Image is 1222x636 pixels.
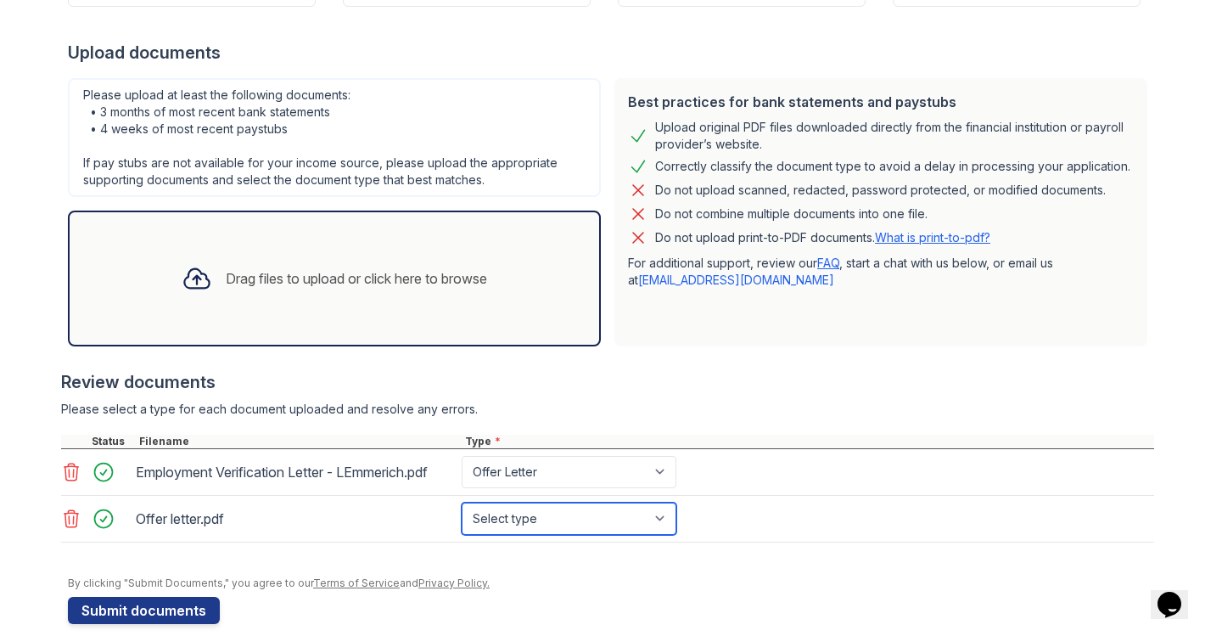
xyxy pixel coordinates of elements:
div: By clicking "Submit Documents," you agree to our and [68,577,1154,590]
a: What is print-to-pdf? [875,230,990,245]
a: Privacy Policy. [418,577,490,589]
div: Upload documents [68,41,1154,65]
p: Do not upload print-to-PDF documents. [655,229,990,246]
div: Do not combine multiple documents into one file. [655,204,928,224]
div: Employment Verification Letter - LEmmerich.pdf [136,459,455,486]
iframe: chat widget [1151,568,1205,619]
div: Review documents [61,370,1154,394]
div: Please upload at least the following documents: • 3 months of most recent bank statements • 4 wee... [68,78,601,197]
div: Type [462,435,1154,448]
button: Submit documents [68,597,220,624]
div: Status [88,435,136,448]
div: Correctly classify the document type to avoid a delay in processing your application. [655,156,1130,177]
div: Best practices for bank statements and paystubs [628,92,1134,112]
div: Upload original PDF files downloaded directly from the financial institution or payroll provider’... [655,119,1134,153]
a: FAQ [817,256,839,270]
div: Offer letter.pdf [136,505,455,532]
div: Drag files to upload or click here to browse [226,268,487,289]
a: [EMAIL_ADDRESS][DOMAIN_NAME] [638,273,834,287]
div: Do not upload scanned, redacted, password protected, or modified documents. [655,180,1106,200]
div: Please select a type for each document uploaded and resolve any errors. [61,401,1154,418]
a: Terms of Service [313,577,400,589]
p: For additional support, review our , start a chat with us below, or email us at [628,255,1134,289]
div: Filename [136,435,462,448]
